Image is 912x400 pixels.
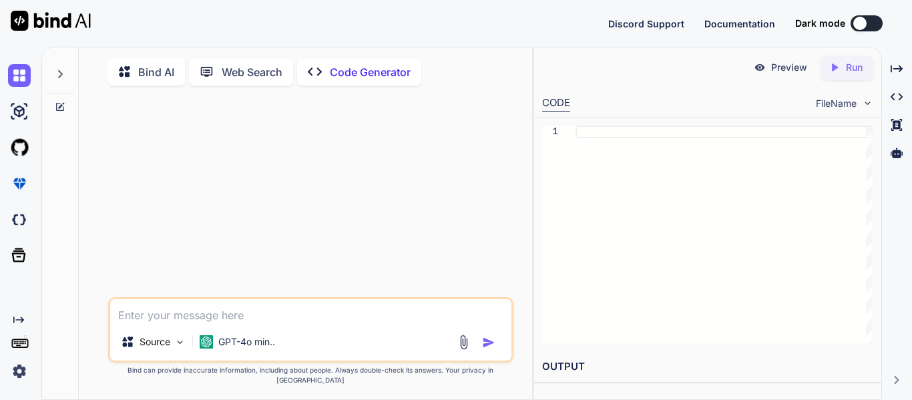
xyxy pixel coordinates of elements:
p: GPT-4o min.. [218,335,275,349]
p: Bind AI [138,64,174,80]
p: Web Search [222,64,282,80]
h2: OUTPUT [534,351,881,383]
p: Bind can provide inaccurate information, including about people. Always double-check its answers.... [108,365,513,385]
img: chat [8,64,31,87]
img: darkCloudIdeIcon [8,208,31,231]
p: Code Generator [330,64,411,80]
img: preview [754,61,766,73]
img: premium [8,172,31,195]
img: attachment [456,335,471,350]
button: Discord Support [608,17,684,31]
span: FileName [816,97,857,110]
img: ai-studio [8,100,31,123]
img: settings [8,360,31,383]
div: 1 [542,126,558,138]
span: Dark mode [795,17,845,30]
p: Source [140,335,170,349]
img: chevron down [862,97,873,109]
img: Bind AI [11,11,91,31]
p: Run [846,61,863,74]
img: githubLight [8,136,31,159]
span: Documentation [704,18,775,29]
p: Preview [771,61,807,74]
img: Pick Models [174,337,186,348]
button: Documentation [704,17,775,31]
span: Discord Support [608,18,684,29]
img: icon [482,336,495,349]
div: CODE [542,95,570,112]
img: GPT-4o mini [200,335,213,349]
